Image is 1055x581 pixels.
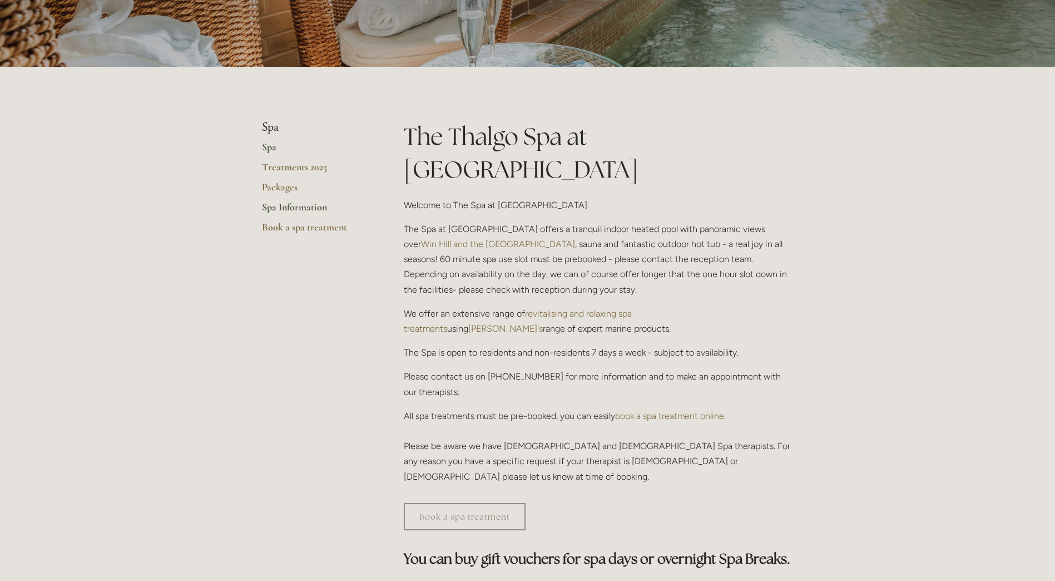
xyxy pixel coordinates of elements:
li: Spa [262,120,368,135]
a: [PERSON_NAME]'s [468,323,543,334]
p: Please contact us on [PHONE_NUMBER] for more information and to make an appointment with our ther... [404,369,794,399]
h1: The Thalgo Spa at [GEOGRAPHIC_DATA] [404,120,794,186]
a: Spa Information [262,201,368,221]
a: Spa [262,141,368,161]
a: Book a spa treatment [262,221,368,241]
p: We offer an extensive range of using range of expert marine products. [404,306,794,336]
p: All spa treatments must be pre-booked, you can easily . Please be aware we have [DEMOGRAPHIC_DATA... [404,408,794,484]
a: book a spa treatment online [615,411,724,421]
a: Treatments 2025 [262,161,368,181]
strong: You can buy gift vouchers for spa days or overnight Spa Breaks. [404,550,790,568]
p: The Spa is open to residents and non-residents 7 days a week - subject to availability. [404,345,794,360]
a: Book a spa treatment [404,503,526,530]
p: The Spa at [GEOGRAPHIC_DATA] offers a tranquil indoor heated pool with panoramic views over , sau... [404,221,794,297]
a: Win Hill and the [GEOGRAPHIC_DATA] [421,239,575,249]
a: Packages [262,181,368,201]
p: Welcome to The Spa at [GEOGRAPHIC_DATA]. [404,198,794,213]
